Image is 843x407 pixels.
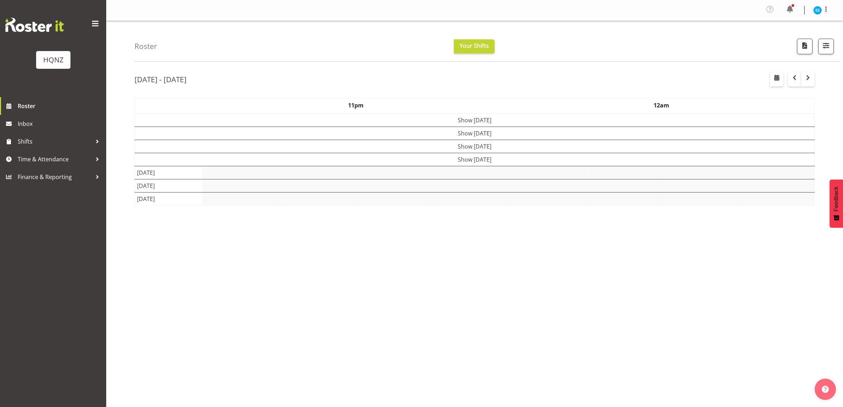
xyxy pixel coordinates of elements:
h2: [DATE] - [DATE] [135,75,187,84]
span: Feedback [833,186,839,211]
span: Inbox [18,118,103,129]
img: Rosterit website logo [5,18,64,32]
span: Shifts [18,136,92,147]
img: sandra-sabrina-yazmin10066.jpg [813,6,822,15]
td: [DATE] [135,179,203,193]
th: 11pm [203,97,509,114]
span: Finance & Reporting [18,172,92,182]
div: HQNZ [43,55,63,65]
td: Show [DATE] [135,140,815,153]
button: Filter Shifts [818,39,834,54]
button: Your Shifts [454,39,495,54]
img: help-xxl-2.png [822,386,829,393]
button: Download a PDF of the roster according to the set date range. [797,39,813,54]
th: 12am [509,97,815,114]
td: Show [DATE] [135,127,815,140]
span: Your Shifts [460,42,489,50]
span: Roster [18,101,103,111]
td: [DATE] [135,166,203,179]
td: Show [DATE] [135,153,815,166]
h4: Roster [135,42,157,50]
td: [DATE] [135,193,203,206]
button: Feedback - Show survey [830,179,843,228]
span: Time & Attendance [18,154,92,165]
td: Show [DATE] [135,113,815,127]
button: Select a specific date within the roster. [770,72,784,87]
